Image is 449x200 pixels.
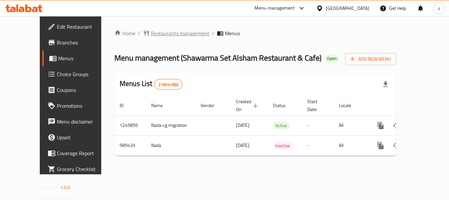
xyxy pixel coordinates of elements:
[42,19,115,35] a: Edit Restaurant
[114,29,396,37] nav: breadcrumb
[42,114,115,129] a: Menu disclaimer
[345,53,396,65] button: Add New Menu
[114,135,146,156] td: 989435
[146,115,195,135] td: Nada-cg migration
[114,50,321,65] span: Menu management ( Shawarma Set Alsham Restaurant & Cafe )
[154,79,183,90] div: Total records count
[114,115,146,135] td: 1249895
[307,98,326,113] span: Start Date
[57,118,109,126] span: Menu disclaimer
[58,54,109,62] span: Menus
[57,165,109,173] span: Grocery Checklist
[201,101,223,109] span: Vendor
[236,141,249,150] span: [DATE]
[334,135,367,156] td: All
[42,50,115,66] a: Menus
[43,183,59,192] span: Version:
[42,35,115,50] a: Branches
[339,101,360,109] span: Locale
[389,138,404,154] button: Change Status
[42,145,115,161] a: Coverage Report
[302,115,334,135] td: -
[151,101,171,109] span: Name
[273,122,290,129] div: Active
[57,133,109,141] span: Upsell
[378,76,393,92] div: Export file
[236,121,249,129] span: [DATE]
[42,82,115,98] a: Coupons
[324,55,339,63] div: Open
[273,122,290,129] span: Active
[42,161,115,177] a: Grocery Checklist
[225,29,240,37] span: Menus
[120,101,132,109] span: ID
[373,118,389,133] button: more
[438,5,440,12] span: a
[114,29,135,37] a: Home
[154,81,182,88] span: 2 record(s)
[42,98,115,114] a: Promotions
[273,101,294,109] span: Status
[42,129,115,145] a: Upsell
[334,115,367,135] td: All
[57,86,109,94] span: Coupons
[57,23,109,31] span: Edit Restaurant
[367,96,441,116] th: Actions
[143,29,209,37] a: Restaurants management
[114,96,441,156] table: enhanced table
[151,29,209,37] span: Restaurants management
[138,29,140,37] li: /
[57,149,109,157] span: Coverage Report
[146,135,195,156] td: Nada
[273,142,293,150] span: Inactive
[302,135,334,156] td: -
[389,118,404,133] button: Change Status
[236,98,260,113] span: Created On
[326,5,369,12] div: [GEOGRAPHIC_DATA]
[120,79,182,90] h2: Menus List
[212,29,214,37] li: /
[324,56,339,61] span: Open
[373,138,389,154] button: more
[60,183,70,192] span: 1.0.0
[350,55,391,63] span: Add New Menu
[42,66,115,82] a: Choice Groups
[273,142,293,150] div: Inactive
[57,102,109,110] span: Promotions
[57,39,109,46] span: Branches
[57,70,109,78] span: Choice Groups
[254,4,295,12] div: Menu-management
